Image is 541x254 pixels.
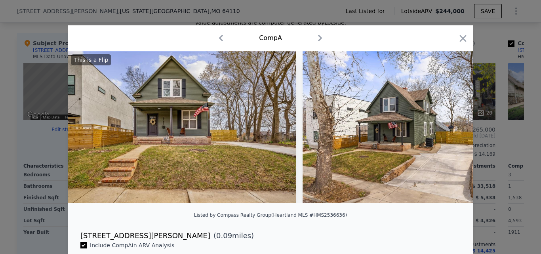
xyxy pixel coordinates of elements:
div: This is a Flip [71,54,111,65]
div: Comp A [259,33,282,43]
span: ( miles) [210,230,254,241]
div: Listed by Compass Realty Group (Heartland MLS #HMS2536636) [194,212,347,218]
span: Include Comp A in ARV Analysis [87,242,177,248]
img: Property Img [68,51,296,203]
span: 0.09 [216,231,232,240]
div: [STREET_ADDRESS][PERSON_NAME] [80,230,210,241]
img: Property Img [303,51,506,203]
